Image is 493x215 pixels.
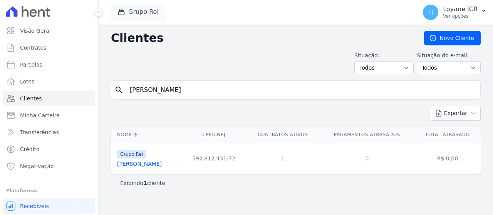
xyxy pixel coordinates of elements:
span: Crédito [20,145,40,153]
span: Lotes [20,78,35,85]
a: Parcelas [3,57,95,72]
span: Transferências [20,128,59,136]
span: Parcelas [20,61,42,68]
label: Situação do e-mail: [417,52,481,60]
td: 592.812.431-72 [181,143,246,174]
i: search [114,85,124,95]
span: Visão Geral [20,27,51,35]
input: Buscar por nome, CPF ou e-mail [125,82,477,98]
label: Situação: [354,52,414,60]
th: Pagamentos Atrasados [320,127,414,143]
span: Negativação [20,162,54,170]
th: Total Atrasado [414,127,481,143]
a: Minha Carteira [3,108,95,123]
th: CPF/CNPJ [181,127,246,143]
span: LJ [428,10,433,15]
p: Exibindo cliente [120,179,165,187]
a: Novo Cliente [424,31,481,45]
a: Clientes [3,91,95,106]
td: 1 [246,143,320,174]
a: Lotes [3,74,95,89]
button: LJ Loyane JCR Ver opções [417,2,493,23]
td: R$ 0,00 [414,143,481,174]
a: Negativação [3,158,95,174]
a: Crédito [3,142,95,157]
span: Recebíveis [20,202,49,210]
span: Grupo Rei [117,150,146,158]
th: Contratos Ativos [246,127,320,143]
a: Contratos [3,40,95,55]
p: Loyane JCR [443,5,478,13]
span: Minha Carteira [20,112,60,119]
a: [PERSON_NAME] [117,161,162,167]
h2: Clientes [111,31,412,45]
p: Ver opções [443,13,478,19]
div: Plataformas [6,186,92,195]
th: Nome [111,127,181,143]
button: Grupo Rei [111,5,165,19]
span: Clientes [20,95,42,102]
a: Transferências [3,125,95,140]
b: 1 [143,180,147,186]
button: Exportar [430,106,481,121]
a: Recebíveis [3,198,95,214]
span: Contratos [20,44,46,52]
a: Visão Geral [3,23,95,38]
td: 0 [320,143,414,174]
